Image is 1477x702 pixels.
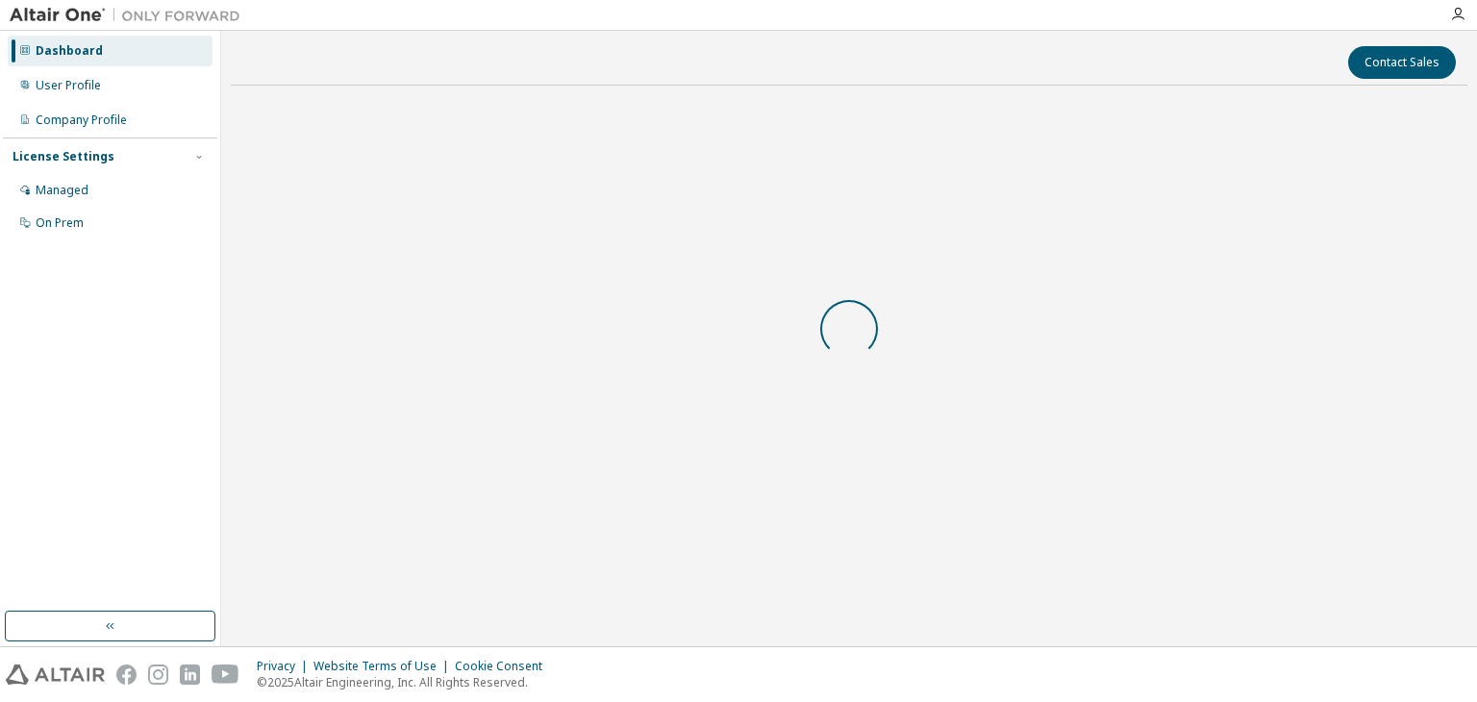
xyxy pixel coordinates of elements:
[455,659,554,674] div: Cookie Consent
[212,664,239,685] img: youtube.svg
[116,664,137,685] img: facebook.svg
[36,43,103,59] div: Dashboard
[257,674,554,690] p: © 2025 Altair Engineering, Inc. All Rights Reserved.
[36,113,127,128] div: Company Profile
[6,664,105,685] img: altair_logo.svg
[148,664,168,685] img: instagram.svg
[13,149,114,164] div: License Settings
[36,78,101,93] div: User Profile
[313,659,455,674] div: Website Terms of Use
[36,215,84,231] div: On Prem
[180,664,200,685] img: linkedin.svg
[257,659,313,674] div: Privacy
[10,6,250,25] img: Altair One
[1348,46,1456,79] button: Contact Sales
[36,183,88,198] div: Managed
